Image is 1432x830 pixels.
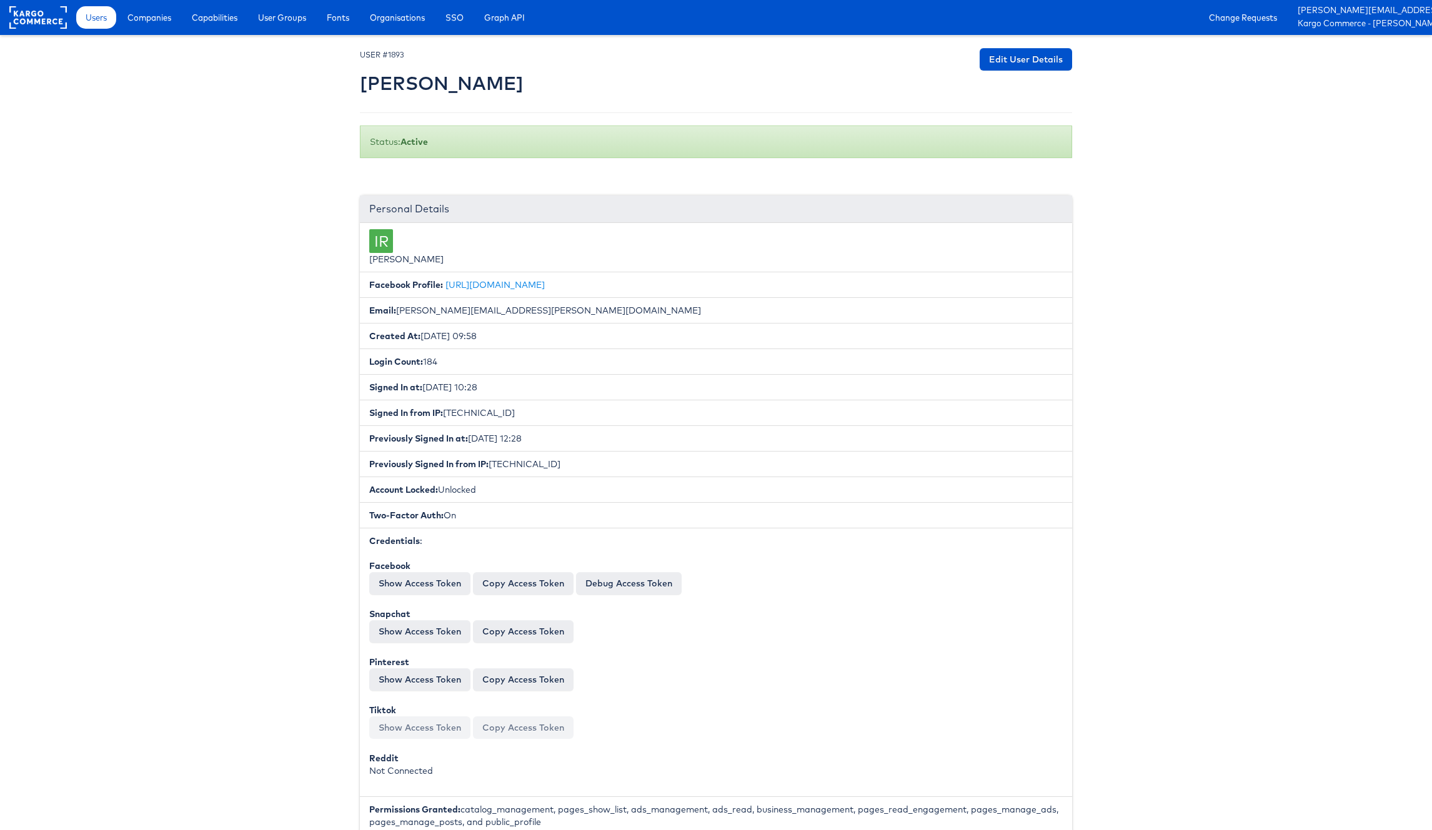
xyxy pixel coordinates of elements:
[369,716,470,739] button: Show Access Token
[86,11,107,24] span: Users
[118,6,181,29] a: Companies
[327,11,349,24] span: Fonts
[258,11,306,24] span: User Groups
[369,433,468,444] b: Previously Signed In at:
[473,716,574,739] button: Copy Access Token
[360,50,404,59] small: USER #1893
[360,425,1072,452] li: [DATE] 12:28
[369,572,470,595] button: Show Access Token
[249,6,316,29] a: User Groups
[369,620,470,643] button: Show Access Token
[360,348,1072,375] li: 184
[317,6,359,29] a: Fonts
[1200,6,1286,29] a: Change Requests
[360,195,1072,223] div: Personal Details
[370,11,425,24] span: Organisations
[369,608,410,620] b: Snapchat
[436,6,473,29] a: SSO
[369,484,438,495] b: Account Locked:
[360,400,1072,426] li: [TECHNICAL_ID]
[369,382,422,393] b: Signed In at:
[980,48,1072,71] a: Edit User Details
[369,560,410,571] b: Facebook
[369,752,1063,777] div: Not Connected
[192,11,237,24] span: Capabilities
[473,572,574,595] button: Copy Access Token
[360,374,1072,400] li: [DATE] 10:28
[360,323,1072,349] li: [DATE] 09:58
[400,136,428,147] b: Active
[1298,4,1423,17] a: [PERSON_NAME][EMAIL_ADDRESS][PERSON_NAME][DOMAIN_NAME]
[360,6,434,29] a: Organisations
[360,528,1072,797] li: :
[360,451,1072,477] li: [TECHNICAL_ID]
[76,6,116,29] a: Users
[369,229,393,253] div: IR
[369,510,444,521] b: Two-Factor Auth:
[369,804,460,815] b: Permissions Granted:
[369,535,420,546] b: Credentials
[369,356,423,367] b: Login Count:
[484,11,525,24] span: Graph API
[369,279,443,290] b: Facebook Profile:
[369,668,470,691] button: Show Access Token
[369,656,409,668] b: Pinterest
[127,11,171,24] span: Companies
[360,126,1072,158] div: Status:
[182,6,247,29] a: Capabilities
[369,305,396,316] b: Email:
[360,297,1072,324] li: [PERSON_NAME][EMAIL_ADDRESS][PERSON_NAME][DOMAIN_NAME]
[369,753,399,764] b: Reddit
[369,330,420,342] b: Created At:
[360,73,524,94] h2: [PERSON_NAME]
[360,502,1072,528] li: On
[369,407,443,418] b: Signed In from IP:
[475,6,534,29] a: Graph API
[576,572,682,595] a: Debug Access Token
[369,704,396,716] b: Tiktok
[445,279,545,290] a: [URL][DOMAIN_NAME]
[445,11,464,24] span: SSO
[1298,17,1423,31] a: Kargo Commerce - [PERSON_NAME]
[360,223,1072,272] li: [PERSON_NAME]
[473,620,574,643] button: Copy Access Token
[369,458,489,470] b: Previously Signed In from IP:
[360,477,1072,503] li: Unlocked
[473,668,574,691] button: Copy Access Token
